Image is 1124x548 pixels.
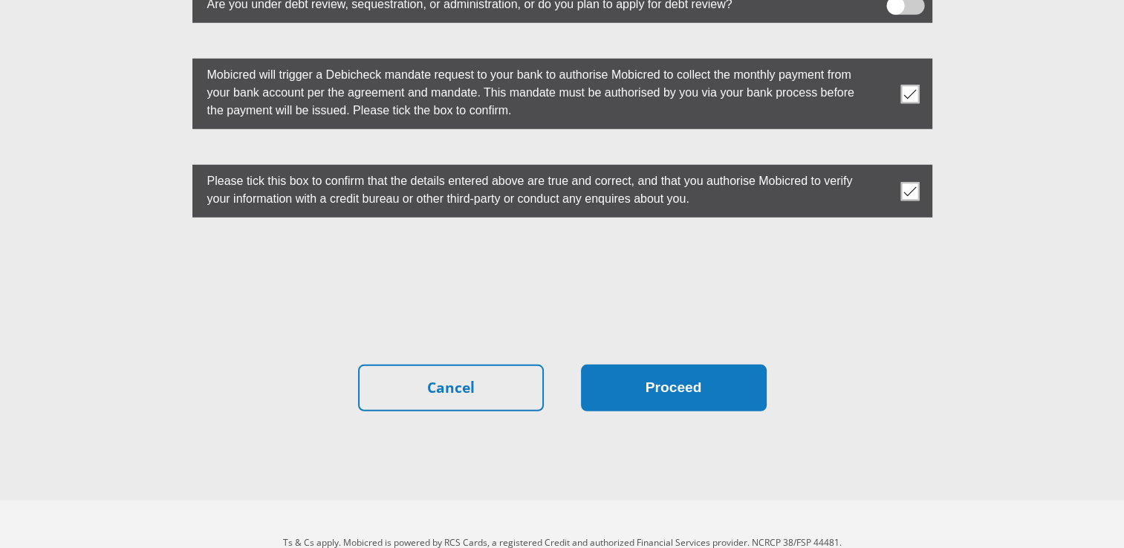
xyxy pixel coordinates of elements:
[449,253,675,311] iframe: reCAPTCHA
[192,165,858,212] label: Please tick this box to confirm that the details entered above are true and correct, and that you...
[192,59,858,123] label: Mobicred will trigger a Debicheck mandate request to your bank to authorise Mobicred to collect t...
[581,365,767,411] button: Proceed
[358,365,544,411] a: Cancel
